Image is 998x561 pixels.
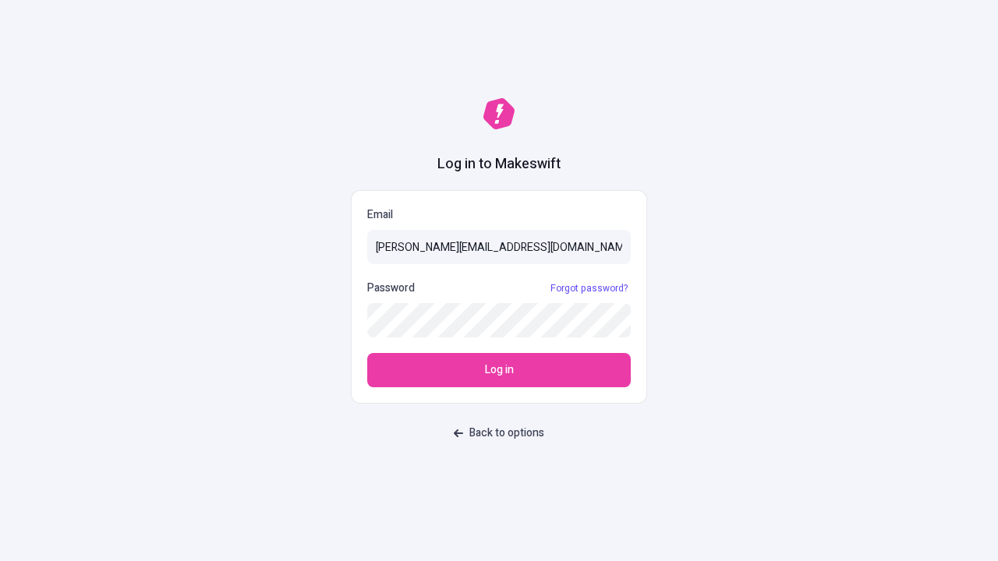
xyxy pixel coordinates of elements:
[437,154,561,175] h1: Log in to Makeswift
[469,425,544,442] span: Back to options
[367,230,631,264] input: Email
[444,419,554,447] button: Back to options
[367,280,415,297] p: Password
[485,362,514,379] span: Log in
[367,206,631,224] p: Email
[547,282,631,295] a: Forgot password?
[367,353,631,387] button: Log in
